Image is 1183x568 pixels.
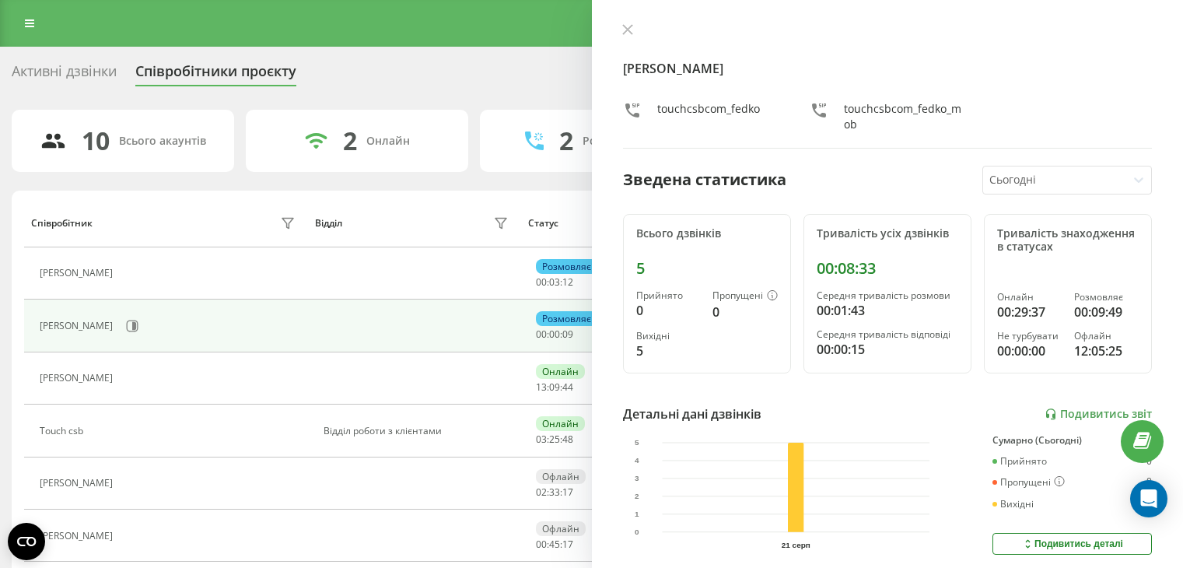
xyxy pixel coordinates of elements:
div: Співробітник [31,218,93,229]
span: 17 [562,538,573,551]
div: Не турбувати [997,331,1062,342]
div: Онлайн [536,364,585,379]
div: : : [536,434,573,445]
span: 09 [549,380,560,394]
div: Статус [528,218,558,229]
text: 4 [635,457,639,465]
div: [PERSON_NAME] [40,478,117,489]
div: 2 [559,126,573,156]
div: 00:01:43 [817,301,958,320]
div: 00:00:00 [997,342,1062,360]
div: Розмовляють [583,135,658,148]
div: Середня тривалість відповіді [817,329,958,340]
div: Прийнято [636,290,700,301]
span: 00 [536,275,547,289]
div: 5 [636,342,700,360]
div: 0 [1146,476,1152,489]
div: 00:08:33 [817,259,958,278]
text: 1 [635,510,639,519]
div: Пропущені [992,476,1065,489]
div: 00:09:49 [1074,303,1139,321]
span: 00 [549,328,560,341]
span: 48 [562,433,573,446]
div: Активні дзвінки [12,63,117,87]
div: Розмовляє [1074,292,1139,303]
span: 17 [562,486,573,499]
div: Середня тривалість розмови [817,290,958,301]
text: 2 [635,493,639,501]
div: Онлайн [366,135,410,148]
div: [PERSON_NAME] [40,268,117,279]
text: 21 серп [782,541,810,549]
span: 03 [536,433,547,446]
span: 00 [536,328,547,341]
div: 0 [636,301,700,320]
span: 13 [536,380,547,394]
span: 45 [549,538,560,551]
div: Подивитись деталі [1021,538,1123,550]
div: Відділ роботи з клієнтами [324,426,513,437]
div: Вихідні [992,499,1034,510]
div: 00:00:15 [817,340,958,359]
div: Всього акаунтів [119,135,206,148]
div: Офлайн [1074,331,1139,342]
div: 0 [712,303,778,321]
text: 5 [635,439,639,447]
div: 5 [636,259,778,278]
div: 10 [82,126,110,156]
div: Відділ [315,218,342,229]
div: touchcsbcom_fedko_mob [844,101,965,132]
div: Детальні дані дзвінків [623,405,761,423]
span: 12 [562,275,573,289]
div: 0 [1146,456,1152,467]
div: [PERSON_NAME] [40,321,117,331]
div: [PERSON_NAME] [40,531,117,542]
div: Співробітники проєкту [135,63,296,87]
span: 00 [536,538,547,551]
div: : : [536,277,573,288]
span: 03 [549,275,560,289]
div: Офлайн [536,521,586,536]
div: Зведена статистика [623,168,786,191]
div: Офлайн [536,469,586,484]
text: 3 [635,475,639,483]
div: Тривалість усіх дзвінків [817,227,958,240]
div: : : [536,539,573,550]
div: Вихідні [636,331,700,342]
div: Open Intercom Messenger [1130,480,1167,517]
span: 09 [562,328,573,341]
div: touchcsbcom_fedko [657,101,760,132]
div: Прийнято [992,456,1047,467]
div: Всього дзвінків [636,227,778,240]
span: 02 [536,486,547,499]
div: Touch csb [40,426,87,437]
div: Розмовляє [536,311,597,326]
span: 33 [549,486,560,499]
span: 25 [549,433,560,446]
div: Сумарно (Сьогодні) [992,435,1152,446]
div: : : [536,329,573,340]
div: : : [536,487,573,498]
span: 44 [562,380,573,394]
button: Open CMP widget [8,523,45,560]
div: Тривалість знаходження в статусах [997,227,1139,254]
div: [PERSON_NAME] [40,373,117,384]
div: Онлайн [997,292,1062,303]
div: 2 [343,126,357,156]
text: 0 [635,528,639,537]
h4: [PERSON_NAME] [623,59,1153,78]
button: Подивитись деталі [992,533,1152,555]
div: 00:29:37 [997,303,1062,321]
div: Пропущені [712,290,778,303]
div: 12:05:25 [1074,342,1139,360]
div: Онлайн [536,416,585,431]
a: Подивитись звіт [1045,408,1152,421]
div: : : [536,382,573,393]
div: Розмовляє [536,259,597,274]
